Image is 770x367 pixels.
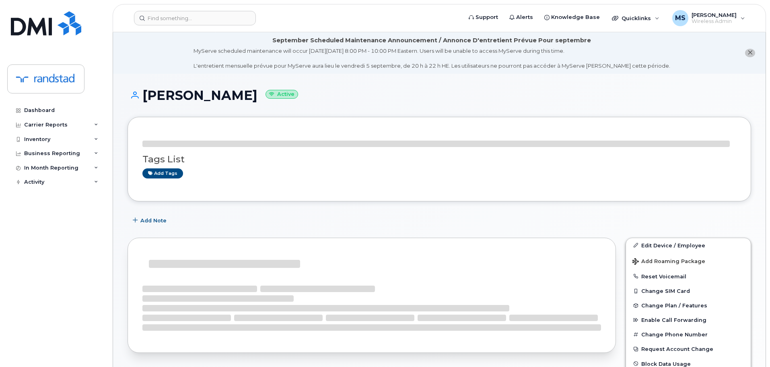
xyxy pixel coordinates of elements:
[641,317,706,323] span: Enable Call Forwarding
[128,214,173,228] button: Add Note
[142,168,183,178] a: Add tags
[626,298,751,313] button: Change Plan / Features
[626,284,751,298] button: Change SIM Card
[641,303,707,309] span: Change Plan / Features
[745,49,755,57] button: close notification
[626,269,751,284] button: Reset Voicemail
[128,88,751,102] h1: [PERSON_NAME]
[626,313,751,327] button: Enable Call Forwarding
[140,217,167,224] span: Add Note
[632,258,705,266] span: Add Roaming Package
[194,47,670,70] div: MyServe scheduled maintenance will occur [DATE][DATE] 8:00 PM - 10:00 PM Eastern. Users will be u...
[142,154,736,164] h3: Tags List
[626,342,751,356] button: Request Account Change
[266,90,298,99] small: Active
[626,253,751,269] button: Add Roaming Package
[626,238,751,253] a: Edit Device / Employee
[626,327,751,342] button: Change Phone Number
[272,36,591,45] div: September Scheduled Maintenance Announcement / Annonce D'entretient Prévue Pour septembre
